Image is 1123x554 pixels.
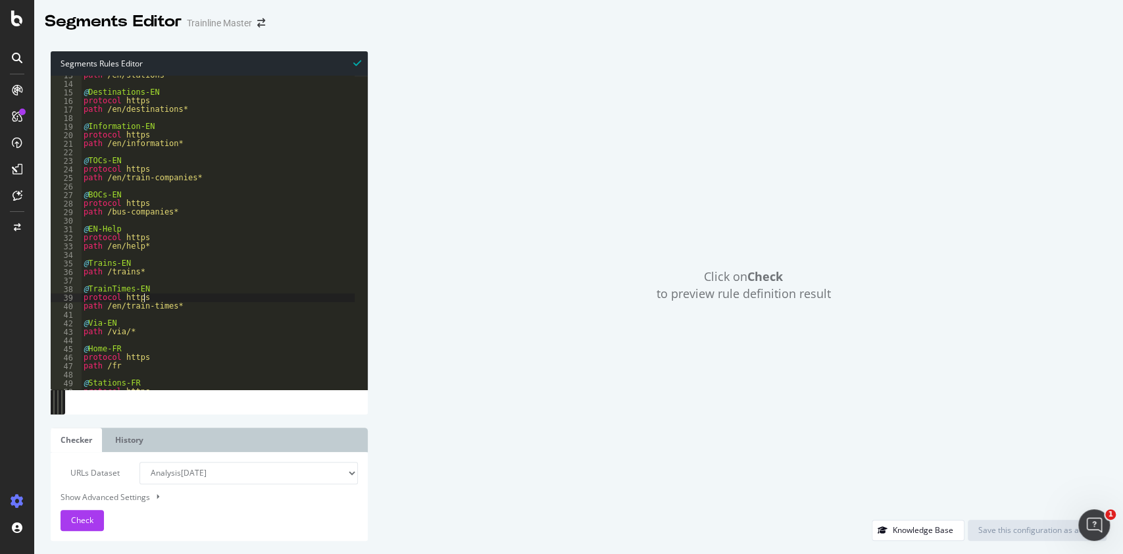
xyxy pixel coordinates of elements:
[657,268,831,302] span: Click on to preview rule definition result
[51,105,82,114] div: 17
[51,336,82,345] div: 44
[51,311,82,319] div: 41
[51,139,82,148] div: 21
[51,491,348,503] div: Show Advanced Settings
[51,157,82,165] div: 23
[257,18,265,28] div: arrow-right-arrow-left
[51,191,82,199] div: 27
[51,97,82,105] div: 16
[353,57,361,69] span: Syntax is valid
[968,520,1107,541] button: Save this configuration as active
[51,199,82,208] div: 28
[51,71,82,80] div: 13
[51,428,102,452] a: Checker
[1078,509,1110,541] iframe: Intercom live chat
[51,182,82,191] div: 26
[872,520,964,541] button: Knowledge Base
[1105,509,1116,520] span: 1
[978,524,1096,536] div: Save this configuration as active
[51,276,82,285] div: 37
[51,362,82,370] div: 47
[51,131,82,139] div: 20
[51,51,368,76] div: Segments Rules Editor
[51,353,82,362] div: 46
[45,11,182,33] div: Segments Editor
[51,148,82,157] div: 22
[187,16,252,30] div: Trainline Master
[71,515,93,526] span: Check
[51,122,82,131] div: 19
[51,370,82,379] div: 48
[51,462,130,484] label: URLs Dataset
[872,524,964,536] a: Knowledge Base
[51,345,82,353] div: 45
[51,225,82,234] div: 31
[51,328,82,336] div: 43
[51,302,82,311] div: 40
[51,268,82,276] div: 36
[51,234,82,242] div: 32
[51,216,82,225] div: 30
[51,80,82,88] div: 14
[51,165,82,174] div: 24
[51,88,82,97] div: 15
[51,174,82,182] div: 25
[51,388,82,396] div: 50
[51,242,82,251] div: 33
[51,319,82,328] div: 42
[61,510,104,531] button: Check
[51,285,82,293] div: 38
[51,114,82,122] div: 18
[105,428,153,452] a: History
[51,293,82,302] div: 39
[51,251,82,259] div: 34
[893,524,953,536] div: Knowledge Base
[747,268,783,284] strong: Check
[51,259,82,268] div: 35
[51,208,82,216] div: 29
[51,379,82,388] div: 49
